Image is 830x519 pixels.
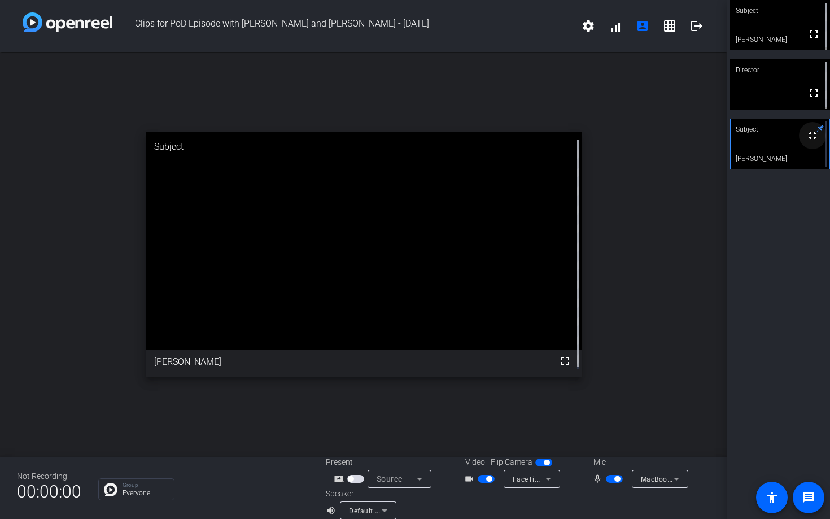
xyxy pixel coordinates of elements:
img: white-gradient.svg [23,12,112,32]
mat-icon: fullscreen [558,354,572,368]
div: Subject [146,132,582,162]
div: Present [326,456,439,468]
span: Flip Camera [491,456,532,468]
mat-icon: message [802,491,815,504]
div: Mic [582,456,695,468]
span: Clips for PoD Episode with [PERSON_NAME] and [PERSON_NAME] - [DATE] [112,12,575,40]
mat-icon: videocam_outline [464,472,478,486]
span: FaceTime HD Camera (5B00:3AA6) [513,474,629,483]
p: Everyone [123,490,168,496]
mat-icon: grid_on [663,19,676,33]
div: Not Recording [17,470,81,482]
mat-icon: settings [582,19,595,33]
mat-icon: fullscreen [807,86,820,100]
span: Default - MacBook Air Speakers (Built-in) [349,506,483,515]
mat-icon: mic_none [592,472,606,486]
button: signal_cellular_alt [602,12,629,40]
mat-icon: fullscreen [807,27,820,41]
span: Source [377,474,403,483]
span: MacBook Air Microphone (Built-in) [641,474,754,483]
mat-icon: fullscreen_exit [806,129,819,142]
span: 00:00:00 [17,478,81,505]
div: Director [730,59,830,81]
mat-icon: screen_share_outline [334,472,347,486]
div: Subject [730,119,830,140]
span: Video [465,456,485,468]
mat-icon: account_box [636,19,649,33]
p: Group [123,482,168,488]
mat-icon: volume_up [326,504,339,517]
mat-icon: logout [690,19,704,33]
div: Speaker [326,488,394,500]
img: Chat Icon [104,483,117,496]
mat-icon: accessibility [765,491,779,504]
